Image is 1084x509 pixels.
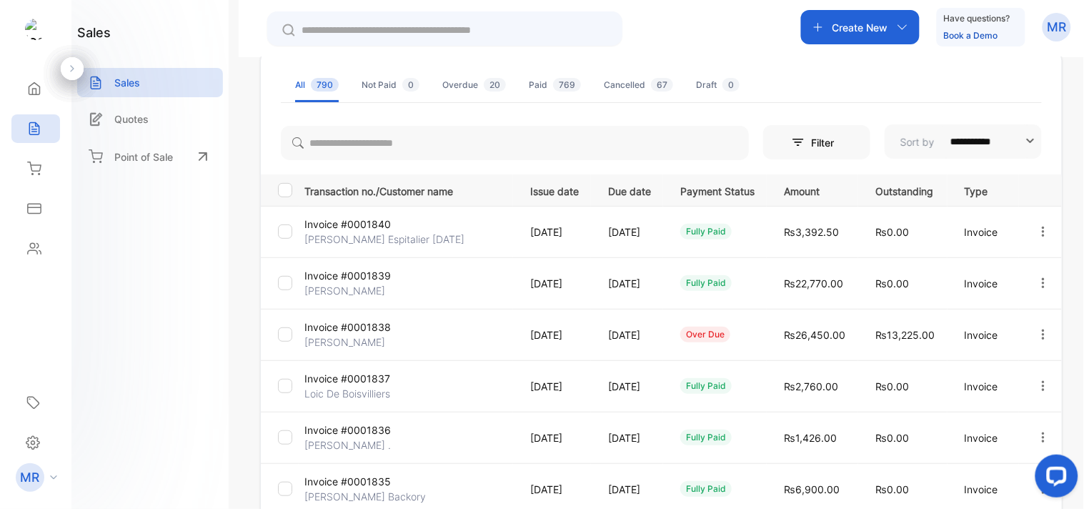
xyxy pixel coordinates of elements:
[784,432,837,444] span: ₨1,426.00
[1024,449,1084,509] iframe: LiveChat chat widget
[965,430,1007,445] p: Invoice
[965,379,1007,394] p: Invoice
[944,11,1010,26] p: Have questions?
[875,329,935,341] span: ₨13,225.00
[784,380,838,392] span: ₨2,760.00
[680,181,755,199] p: Payment Status
[304,268,391,283] p: Invoice #0001839
[114,149,173,164] p: Point of Sale
[832,20,888,35] p: Create New
[442,79,506,92] div: Overdue
[763,125,870,159] button: Filter
[21,468,40,487] p: MR
[304,283,385,298] p: [PERSON_NAME]
[784,329,845,341] span: ₨26,450.00
[295,79,339,92] div: All
[965,276,1007,291] p: Invoice
[875,483,909,495] span: ₨0.00
[944,30,998,41] a: Book a Demo
[965,181,1007,199] p: Type
[77,141,223,172] a: Point of Sale
[608,430,651,445] p: [DATE]
[875,277,909,290] span: ₨0.00
[608,482,651,497] p: [DATE]
[965,327,1007,342] p: Invoice
[608,181,651,199] p: Due date
[114,75,140,90] p: Sales
[696,79,740,92] div: Draft
[530,276,579,291] p: [DATE]
[304,422,391,438] p: Invoice #0001836
[530,327,579,342] p: [DATE]
[608,327,651,342] p: [DATE]
[530,482,579,497] p: [DATE]
[965,482,1007,497] p: Invoice
[304,438,391,453] p: [PERSON_NAME] .
[77,68,223,97] a: Sales
[530,430,579,445] p: [DATE]
[608,224,651,239] p: [DATE]
[362,79,419,92] div: Not Paid
[722,78,740,92] span: 0
[784,226,839,238] span: ₨3,392.50
[304,217,391,232] p: Invoice #0001840
[304,232,464,247] p: [PERSON_NAME] Espitalier [DATE]
[553,78,581,92] span: 769
[304,181,512,199] p: Transaction no./Customer name
[965,224,1007,239] p: Invoice
[304,320,391,335] p: Invoice #0001838
[402,78,419,92] span: 0
[114,112,149,127] p: Quotes
[77,23,111,42] h1: sales
[875,380,909,392] span: ₨0.00
[680,275,732,291] div: fully paid
[530,224,579,239] p: [DATE]
[680,378,732,394] div: fully paid
[304,335,385,350] p: [PERSON_NAME]
[608,379,651,394] p: [DATE]
[784,277,843,290] span: ₨22,770.00
[651,78,673,92] span: 67
[680,481,732,497] div: fully paid
[529,79,581,92] div: Paid
[784,483,840,495] span: ₨6,900.00
[311,78,339,92] span: 790
[77,104,223,134] a: Quotes
[875,181,935,199] p: Outstanding
[680,327,730,342] div: over due
[608,276,651,291] p: [DATE]
[304,474,391,489] p: Invoice #0001835
[25,19,46,40] img: logo
[304,489,426,504] p: [PERSON_NAME] Backory
[875,226,909,238] span: ₨0.00
[530,181,579,199] p: Issue date
[304,371,390,386] p: Invoice #0001837
[900,134,935,149] p: Sort by
[885,124,1042,159] button: Sort by
[801,10,920,44] button: Create New
[680,224,732,239] div: fully paid
[604,79,673,92] div: Cancelled
[1043,10,1071,44] button: MR
[1048,18,1067,36] p: MR
[304,386,390,401] p: Loic De Boisvilliers
[484,78,506,92] span: 20
[680,430,732,445] div: fully paid
[784,181,846,199] p: Amount
[811,135,842,150] p: Filter
[875,432,909,444] span: ₨0.00
[530,379,579,394] p: [DATE]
